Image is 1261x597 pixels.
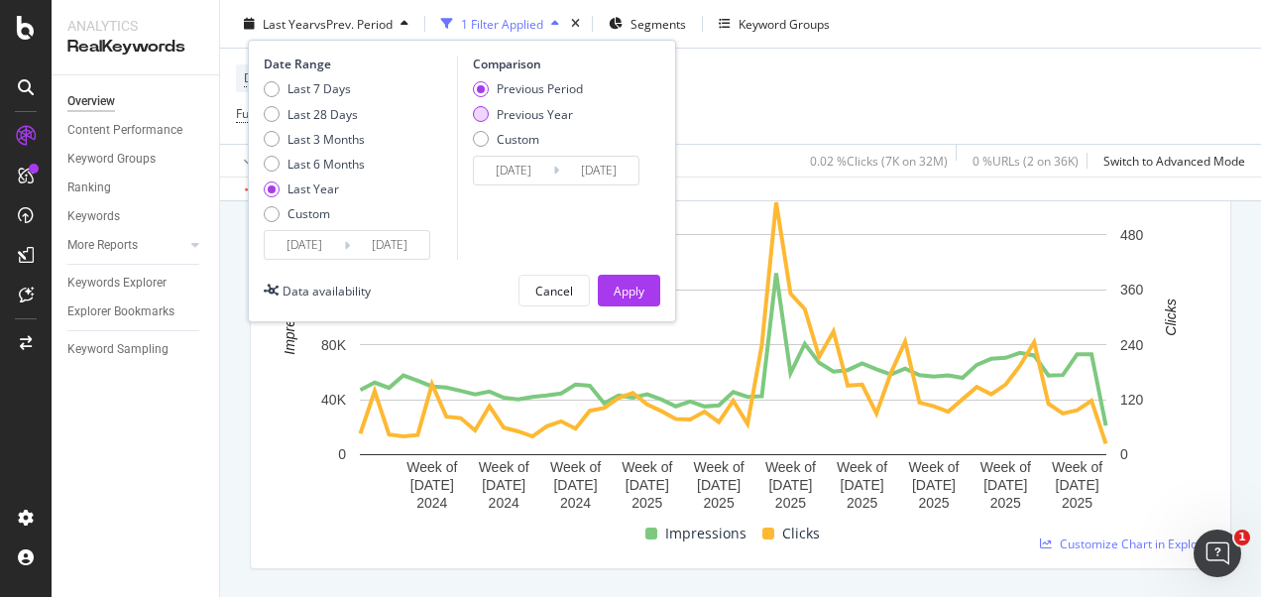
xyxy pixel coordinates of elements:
button: Segments [601,8,694,40]
div: Custom [497,130,539,147]
svg: A chart. [267,170,1200,515]
text: Impressions [282,280,297,354]
div: Previous Period [473,80,583,97]
a: Ranking [67,178,205,198]
div: Keywords Explorer [67,273,167,294]
a: Keywords Explorer [67,273,205,294]
div: RealKeywords [67,36,203,59]
text: Week of [694,459,745,475]
div: Last 7 Days [264,80,365,97]
text: Clicks [1163,298,1179,335]
text: Week of [908,459,959,475]
span: Impressions [665,522,746,545]
text: 40K [321,392,347,408]
text: 2024 [489,495,519,511]
text: Week of [622,459,672,475]
div: Cancel [535,282,573,298]
text: 80K [321,337,347,353]
text: 2024 [560,495,591,511]
div: Comparison [473,56,645,72]
text: 360 [1120,282,1144,298]
text: Week of [837,459,887,475]
text: [DATE] [912,477,956,493]
div: Ranking [67,178,111,198]
text: Week of [406,459,457,475]
div: Keyword Groups [739,15,830,32]
text: [DATE] [983,477,1027,493]
div: Custom [473,130,583,147]
a: Content Performance [67,120,205,141]
div: Last 3 Months [264,130,365,147]
button: 1 Filter Applied [433,8,567,40]
text: [DATE] [768,477,812,493]
text: 480 [1120,227,1144,243]
text: 2024 [416,495,447,511]
div: Switch to Advanced Mode [1103,152,1245,169]
div: Last 3 Months [287,130,365,147]
span: vs Prev. Period [314,15,393,32]
div: Previous Year [497,105,573,122]
div: Last 28 Days [264,105,365,122]
div: Date Range [264,56,452,72]
span: Customize Chart in Explorer [1060,536,1214,552]
div: Last 7 Days [287,80,351,97]
div: Data availability [283,282,371,298]
input: Start Date [265,231,344,259]
div: Last Year [264,180,365,197]
div: Overview [67,91,115,112]
button: Apply [236,145,293,177]
a: Overview [67,91,205,112]
text: Week of [1052,459,1102,475]
button: Switch to Advanced Mode [1095,145,1245,177]
text: [DATE] [410,477,454,493]
div: 0 % URLs ( 2 on 36K ) [973,152,1079,169]
text: 0 [338,446,346,462]
text: 2025 [990,495,1021,511]
span: Segments [630,15,686,32]
text: Week of [550,459,601,475]
div: Apply [614,282,644,298]
span: 1 [1234,530,1250,545]
div: Custom [264,205,365,222]
a: Keywords [67,206,205,227]
div: Explorer Bookmarks [67,301,174,322]
div: Content Performance [67,120,182,141]
a: Keyword Groups [67,149,205,170]
span: Last Year [263,15,314,32]
div: Keyword Sampling [67,339,169,360]
text: [DATE] [482,477,525,493]
iframe: Intercom live chat [1194,530,1241,577]
text: 2025 [918,495,949,511]
text: 2025 [847,495,877,511]
text: [DATE] [626,477,669,493]
text: [DATE] [1056,477,1099,493]
text: 120 [1120,392,1144,408]
div: 1 Filter Applied [461,15,543,32]
span: Full URL [236,105,280,122]
div: More Reports [67,235,138,256]
text: 2025 [1062,495,1092,511]
text: 0 [1120,446,1128,462]
div: Previous Period [497,80,583,97]
span: Device [244,69,282,86]
text: 2025 [704,495,735,511]
div: Custom [287,205,330,222]
input: End Date [559,157,638,184]
text: Week of [479,459,529,475]
text: 240 [1120,337,1144,353]
button: Cancel [518,275,590,306]
div: Last 28 Days [287,105,358,122]
div: Last 6 Months [264,156,365,173]
text: [DATE] [697,477,741,493]
input: Start Date [474,157,553,184]
div: Last 6 Months [287,156,365,173]
a: Keyword Sampling [67,339,205,360]
div: Keywords [67,206,120,227]
div: Last Year [287,180,339,197]
text: [DATE] [841,477,884,493]
a: Customize Chart in Explorer [1040,536,1214,552]
text: 2025 [775,495,806,511]
div: Previous Year [473,105,583,122]
text: Week of [980,459,1031,475]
